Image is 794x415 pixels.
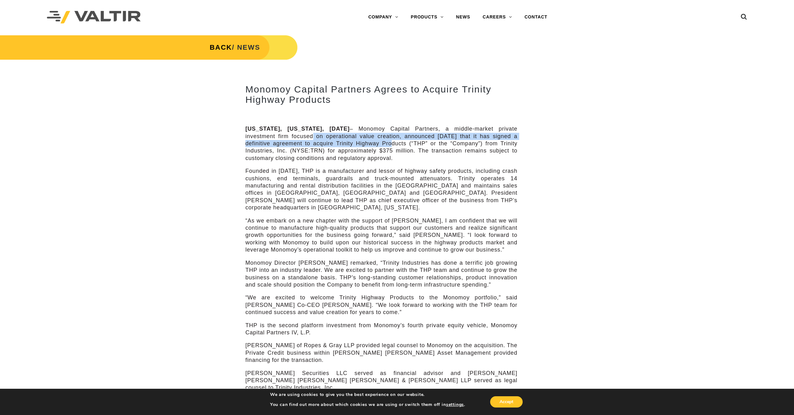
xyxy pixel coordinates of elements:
p: [PERSON_NAME] Securities LLC served as financial advisor and [PERSON_NAME] [PERSON_NAME] [PERSON_... [245,370,517,392]
button: Accept [490,396,523,407]
button: settings [446,402,464,407]
strong: / NEWS [210,43,260,51]
a: BACK [210,43,232,51]
p: [PERSON_NAME] of Ropes & Gray LLP provided legal counsel to Monomoy on the acquisition. The Priva... [245,342,517,364]
a: COMPANY [362,11,405,23]
a: CONTACT [518,11,554,23]
h2: Monomoy Capital Partners Agrees to Acquire Trinity Highway Products [245,84,517,105]
a: PRODUCTS [405,11,450,23]
p: “As we embark on a new chapter with the support of [PERSON_NAME], I am confident that we will con... [245,217,517,254]
a: CAREERS [476,11,518,23]
img: Valtir [47,11,141,24]
p: THP is the second platform investment from Monomoy’s fourth private equity vehicle, Monomoy Capit... [245,322,517,337]
a: NEWS [450,11,476,23]
p: “We are excited to welcome Trinity Highway Products to the Monomoy portfolio,” said [PERSON_NAME]... [245,294,517,316]
p: – Monomoy Capital Partners, a middle-market private investment firm focused on operational value ... [245,125,517,162]
strong: [US_STATE], [US_STATE], [DATE] [245,126,350,132]
p: You can find out more about which cookies we are using or switch them off in . [270,402,465,407]
p: Founded in [DATE], THP is a manufacturer and lessor of highway safety products, including crash c... [245,167,517,211]
p: We are using cookies to give you the best experience on our website. [270,392,465,397]
p: Monomoy Director [PERSON_NAME] remarked, “Trinity Industries has done a terrific job growing THP ... [245,259,517,289]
